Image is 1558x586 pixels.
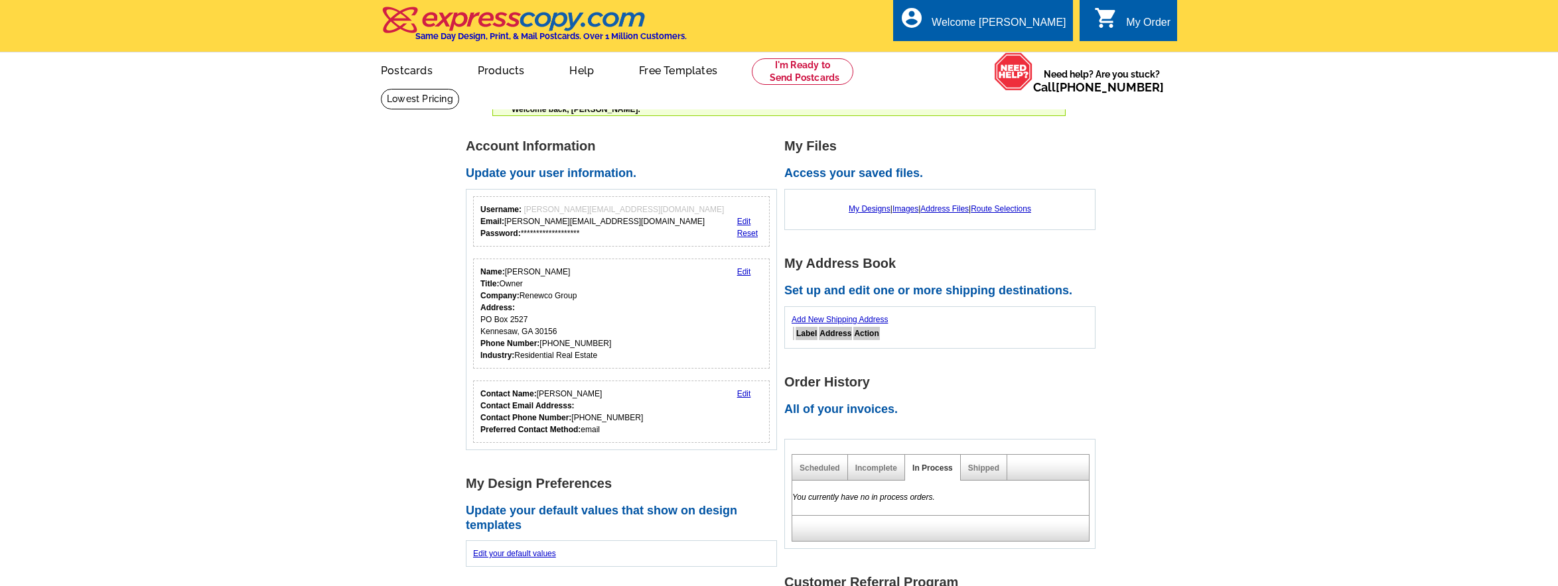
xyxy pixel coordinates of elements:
a: Shipped [968,463,999,473]
a: shopping_cart My Order [1094,15,1170,31]
strong: Contact Name: [480,389,537,398]
a: Edit [737,217,751,226]
h1: My Address Book [784,257,1103,270]
strong: Username: [480,205,522,214]
strong: Preferred Contact Method: [480,425,581,434]
span: Call [1033,80,1164,94]
strong: Industry: [480,351,514,360]
div: Who should we contact regarding order issues? [473,381,770,443]
h2: Update your default values that show on design templates [466,504,784,532]
a: Products [457,54,546,85]
th: Address [819,327,852,340]
a: Same Day Design, Print, & Mail Postcards. Over 1 Million Customers. [381,16,687,41]
strong: Password: [480,229,521,238]
a: In Process [912,463,953,473]
h2: All of your invoices. [784,402,1103,417]
div: [PERSON_NAME] [PHONE_NUMBER] email [480,388,643,436]
strong: Contact Phone Number: [480,413,571,422]
h1: Account Information [466,139,784,153]
i: account_circle [900,6,924,30]
div: Welcome [PERSON_NAME] [932,17,1066,35]
a: Scheduled [800,463,840,473]
a: Edit your default values [473,549,556,558]
a: [PHONE_NUMBER] [1056,80,1164,94]
div: Your personal details. [473,259,770,369]
a: Help [548,54,615,85]
th: Label [796,327,817,340]
strong: Title: [480,279,499,288]
span: Welcome back, [PERSON_NAME]. [512,105,640,114]
div: My Order [1126,17,1170,35]
h2: Update your user information. [466,166,784,181]
em: You currently have no in process orders. [792,493,935,502]
h1: My Design Preferences [466,477,784,491]
img: help [994,52,1033,91]
strong: Company: [480,291,520,300]
strong: Name: [480,267,505,276]
h1: Order History [784,375,1103,389]
div: Your login information. [473,196,770,247]
h1: My Files [784,139,1103,153]
th: Action [853,327,879,340]
a: Images [892,204,918,213]
strong: Contact Email Addresss: [480,401,575,410]
a: Incomplete [855,463,897,473]
a: Free Templates [618,54,739,85]
a: Add New Shipping Address [792,315,888,324]
h4: Same Day Design, Print, & Mail Postcards. Over 1 Million Customers. [415,31,687,41]
strong: Phone Number: [480,339,539,348]
a: Postcards [360,54,454,85]
a: Address Files [920,204,969,213]
a: Reset [737,229,758,238]
a: Edit [737,389,751,398]
div: [PERSON_NAME] Owner Renewco Group PO Box 2527 Kennesaw, GA 30156 [PHONE_NUMBER] Residential Real ... [480,266,611,361]
span: [PERSON_NAME][EMAIL_ADDRESS][DOMAIN_NAME] [524,205,724,214]
span: Need help? Are you stuck? [1033,68,1170,94]
h2: Access your saved files. [784,166,1103,181]
i: shopping_cart [1094,6,1118,30]
strong: Email: [480,217,504,226]
strong: Address: [480,303,515,312]
div: | | | [792,196,1088,221]
a: Route Selections [971,204,1031,213]
a: Edit [737,267,751,276]
a: My Designs [849,204,890,213]
h2: Set up and edit one or more shipping destinations. [784,284,1103,298]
